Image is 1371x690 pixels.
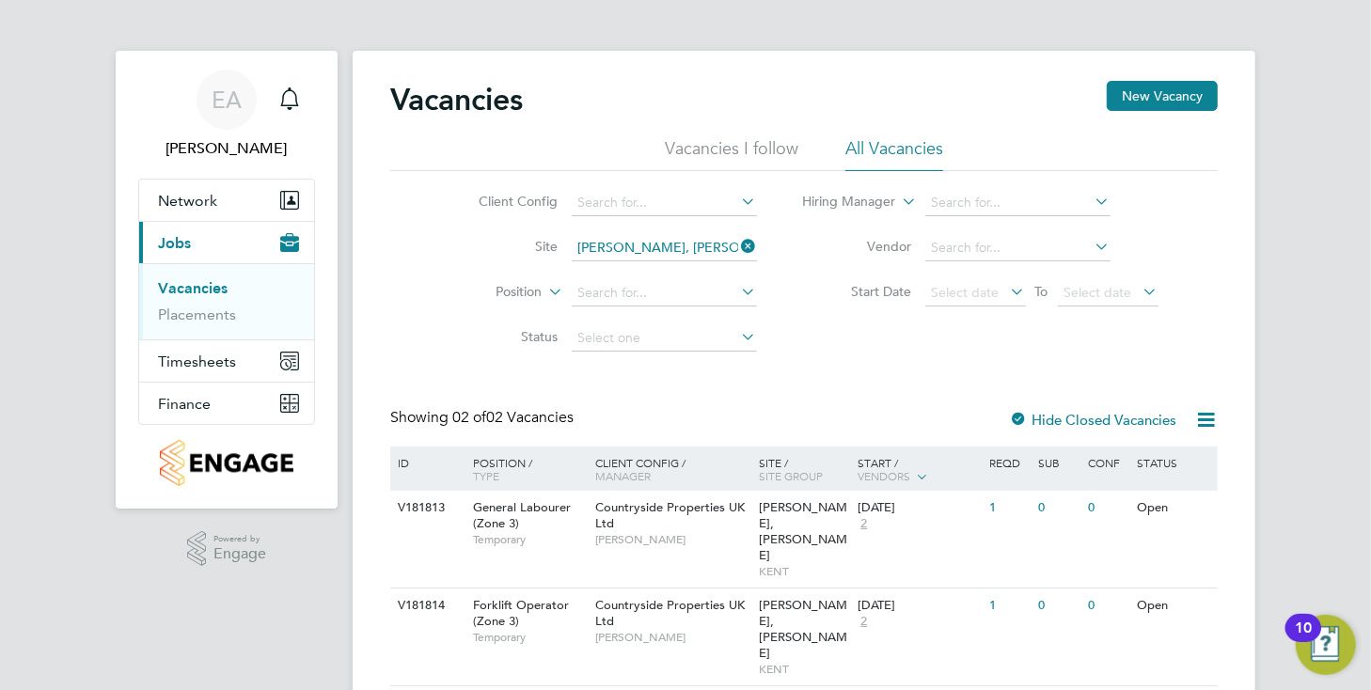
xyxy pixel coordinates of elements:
span: To [1030,279,1054,304]
a: Vacancies [158,279,228,297]
span: EA [212,87,242,112]
div: ID [393,447,459,478]
div: V181814 [393,588,459,623]
a: EA[PERSON_NAME] [138,70,315,160]
label: Site [450,238,559,255]
button: New Vacancy [1107,81,1218,111]
label: Hide Closed Vacancies [1009,411,1176,429]
li: Vacancies I follow [665,137,798,171]
span: Temporary [473,532,586,547]
span: General Labourer (Zone 3) [473,499,571,531]
label: Hiring Manager [788,193,896,212]
span: Temporary [473,630,586,645]
a: Powered byEngage [187,531,267,567]
div: 1 [985,491,1033,525]
span: [PERSON_NAME] [595,532,750,547]
button: Open Resource Center, 10 new notifications [1296,615,1356,675]
input: Select one [572,325,757,352]
span: Forklift Operator (Zone 3) [473,597,569,629]
span: [PERSON_NAME] [595,630,750,645]
div: 0 [1034,491,1083,525]
span: Powered by [213,531,266,547]
div: [DATE] [858,598,980,614]
img: countryside-properties-logo-retina.png [160,440,292,486]
div: 0 [1083,491,1132,525]
span: Jobs [158,234,191,252]
span: [PERSON_NAME], [PERSON_NAME] [760,499,848,563]
input: Search for... [572,190,757,216]
nav: Main navigation [116,51,338,509]
button: Jobs [139,222,314,263]
div: Site / [755,447,854,492]
div: Showing [390,408,577,428]
div: V181813 [393,491,459,525]
div: Start / [853,447,985,494]
div: Jobs [139,263,314,339]
span: Countryside Properties UK Ltd [595,597,745,629]
div: 1 [985,588,1033,623]
span: 2 [858,516,870,532]
span: Engage [213,546,266,562]
div: Open [1133,588,1215,623]
div: Open [1133,491,1215,525]
span: KENT [760,564,849,579]
li: All Vacancies [845,137,943,171]
label: Client Config [450,193,559,210]
div: Sub [1034,447,1083,478]
span: Timesheets [158,353,236,370]
button: Network [139,180,314,221]
div: 0 [1083,588,1132,623]
span: Site Group [760,468,824,483]
input: Search for... [925,235,1111,261]
button: Timesheets [139,340,314,382]
span: 02 Vacancies [452,408,574,427]
span: Vendors [858,468,910,483]
span: Type [473,468,499,483]
label: Position [434,283,543,302]
span: [PERSON_NAME], [PERSON_NAME] [760,597,848,661]
input: Search for... [572,280,757,306]
button: Finance [139,383,314,424]
input: Search for... [925,190,1111,216]
span: Finance [158,395,211,413]
div: Client Config / [591,447,755,492]
label: Start Date [804,283,912,300]
div: [DATE] [858,500,980,516]
h2: Vacancies [390,81,523,118]
span: KENT [760,662,849,677]
span: Network [158,192,217,210]
span: 02 of [452,408,486,427]
a: Go to home page [138,440,315,486]
label: Status [450,328,559,345]
div: Reqd [985,447,1033,478]
div: Status [1133,447,1215,478]
span: Select date [1064,284,1132,301]
div: 10 [1295,628,1312,652]
span: Countryside Properties UK Ltd [595,499,745,531]
div: Position / [459,447,591,492]
span: 2 [858,614,870,630]
div: 0 [1034,588,1083,623]
a: Placements [158,306,236,323]
span: Manager [595,468,651,483]
div: Conf [1083,447,1132,478]
input: Search for... [572,235,757,261]
span: Elvis Arinze [138,137,315,160]
label: Vendor [804,238,912,255]
span: Select date [932,284,1000,301]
